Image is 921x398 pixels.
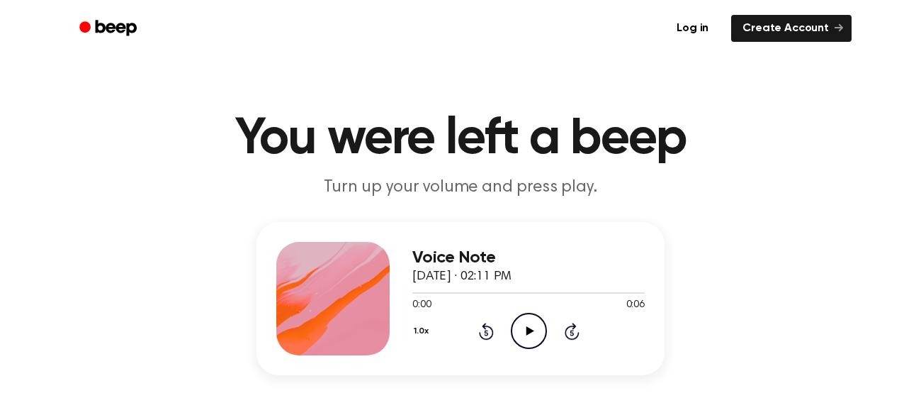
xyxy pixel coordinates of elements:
a: Create Account [731,15,852,42]
h1: You were left a beep [98,114,823,165]
span: 0:00 [412,298,431,313]
span: [DATE] · 02:11 PM [412,270,512,283]
a: Log in [662,12,723,45]
button: 1.0x [412,319,434,343]
span: 0:06 [626,298,645,313]
a: Beep [69,15,149,43]
p: Turn up your volume and press play. [188,176,733,199]
h3: Voice Note [412,248,645,267]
